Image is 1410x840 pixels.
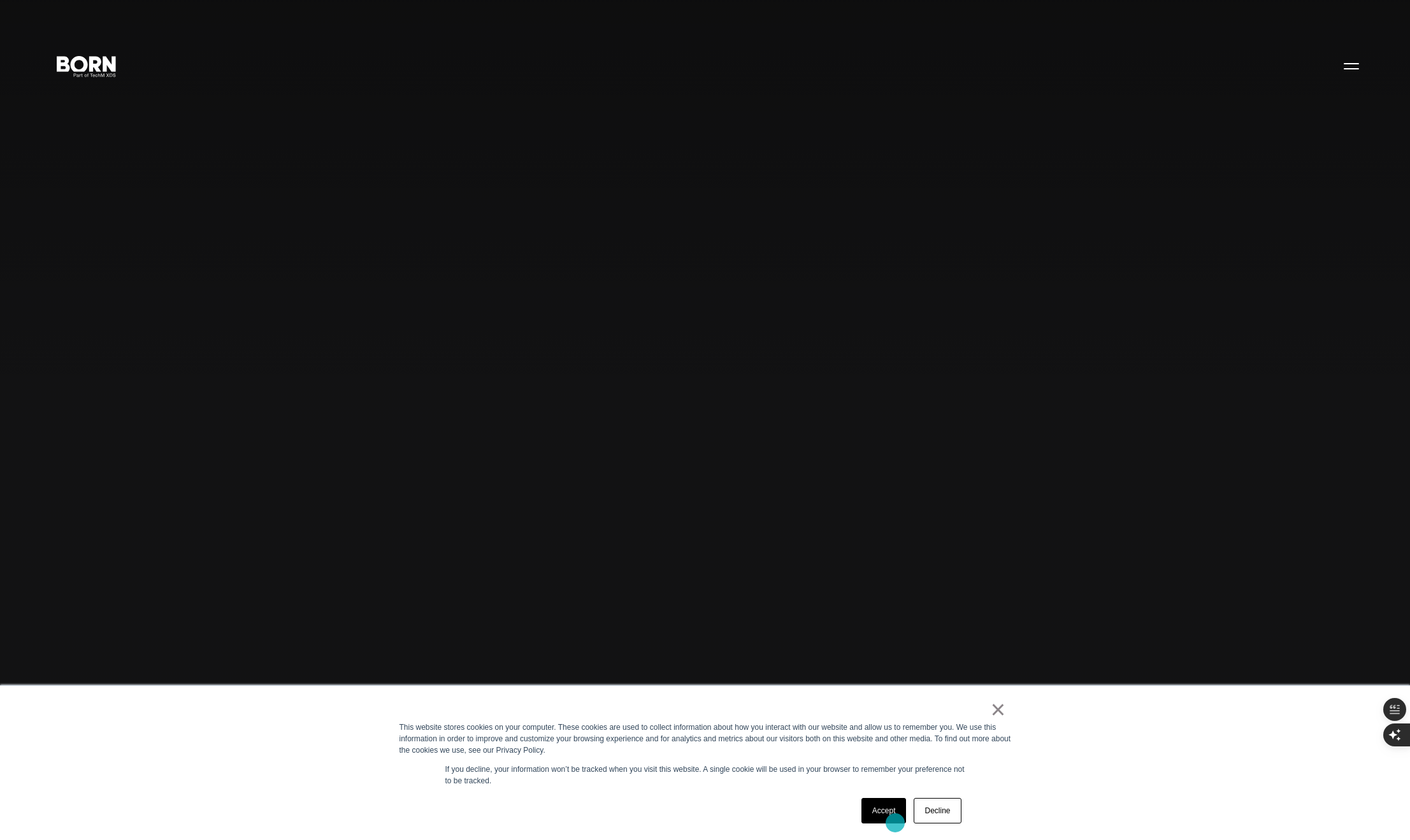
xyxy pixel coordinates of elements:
[914,798,961,823] a: Decline
[991,704,1006,715] a: ×
[445,764,965,787] p: If you decline, your information won’t be tracked when you visit this website. A single cookie wi...
[1336,52,1367,79] button: Open
[861,798,907,823] a: Accept
[399,722,1011,756] div: This website stores cookies on your computer. These cookies are used to collect information about...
